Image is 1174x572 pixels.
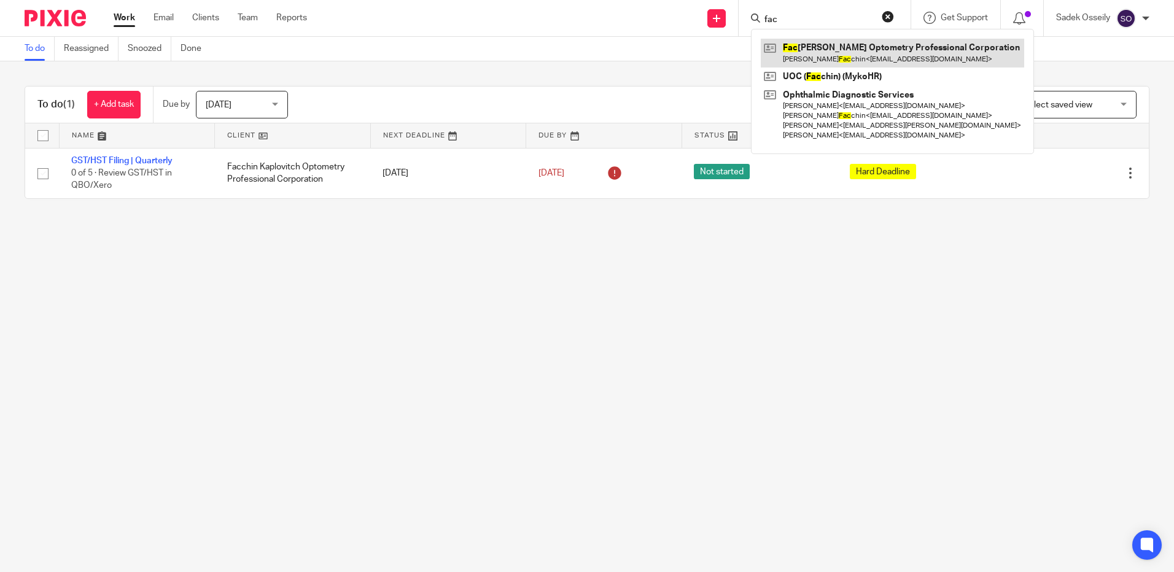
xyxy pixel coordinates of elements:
a: To do [25,37,55,61]
input: Search [763,15,874,26]
span: Get Support [941,14,988,22]
a: Reassigned [64,37,119,61]
a: Work [114,12,135,24]
a: Snoozed [128,37,171,61]
img: svg%3E [1116,9,1136,28]
a: + Add task [87,91,141,118]
td: Facchin Kaplovitch Optometry Professional Corporation [215,148,371,198]
p: Sadek Osseily [1056,12,1110,24]
a: Clients [192,12,219,24]
td: [DATE] [370,148,526,198]
h1: To do [37,98,75,111]
a: GST/HST Filing | Quarterly [71,157,173,165]
button: Clear [882,10,894,23]
span: [DATE] [538,169,564,177]
span: 0 of 5 · Review GST/HST in QBO/Xero [71,169,172,190]
a: Email [154,12,174,24]
img: Pixie [25,10,86,26]
p: Due by [163,98,190,110]
span: Select saved view [1024,101,1092,109]
span: Not started [694,164,750,179]
a: Done [181,37,211,61]
a: Team [238,12,258,24]
a: Reports [276,12,307,24]
span: (1) [63,99,75,109]
span: Hard Deadline [850,164,916,179]
span: [DATE] [206,101,231,109]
